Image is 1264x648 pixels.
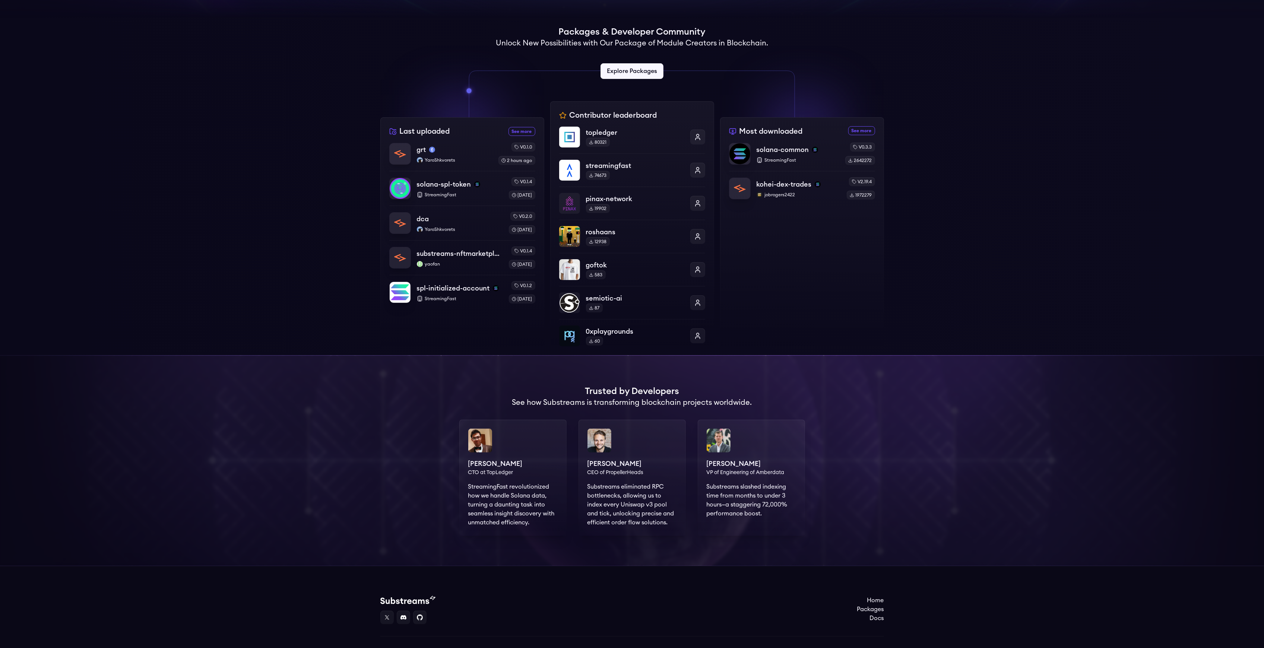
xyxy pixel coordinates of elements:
p: yaofan [417,261,503,267]
a: dcadcaYaroShkvoretsYaroShkvoretsv0.2.0[DATE] [389,206,535,240]
img: solana [474,181,480,187]
div: 60 [586,337,603,346]
p: streamingfast [586,161,684,171]
div: [DATE] [509,191,535,200]
div: v0.1.4 [511,247,535,255]
a: topledgertopledger80321 [559,127,705,153]
a: See more recently uploaded packages [509,127,535,136]
img: topledger [559,127,580,147]
img: grt [390,143,411,164]
p: StreamingFast [757,157,839,163]
img: dca [390,213,411,234]
div: 87 [586,304,603,312]
p: substreams-nftmarketplace [417,248,503,259]
img: 0xplaygrounds [559,325,580,346]
img: solana [815,181,821,187]
p: StreamingFast [417,296,503,302]
a: pinax-networkpinax-network19902 [559,187,705,220]
a: Packages [857,605,884,614]
img: YaroShkvorets [417,157,423,163]
p: YaroShkvorets [417,157,492,163]
p: 0xplaygrounds [586,326,684,337]
p: goftok [586,260,684,270]
div: 12938 [586,237,610,246]
div: 1972279 [847,191,875,200]
a: Explore Packages [601,63,663,79]
div: v0.1.4 [511,177,535,186]
div: 80321 [586,138,610,147]
img: roshaans [559,226,580,247]
img: Substream's logo [380,596,435,605]
p: kohei-dex-trades [757,179,812,190]
p: topledger [586,127,684,138]
a: roshaansroshaans12938 [559,220,705,253]
h1: Packages & Developer Community [559,26,706,38]
a: solana-commonsolana-commonsolanaStreamingFastv0.3.32642272 [729,143,875,171]
p: roshaans [586,227,684,237]
a: solana-spl-tokensolana-spl-tokensolanaStreamingFastv0.1.4[DATE] [389,171,535,206]
div: 583 [586,270,606,279]
div: 2 hours ago [498,156,535,165]
a: streamingfaststreamingfast74673 [559,153,705,187]
a: goftokgoftok583 [559,253,705,286]
h2: Unlock New Possibilities with Our Package of Module Creators in Blockchain. [496,38,768,48]
p: spl-initialized-account [417,283,490,293]
div: [DATE] [509,260,535,269]
p: dca [417,214,429,224]
div: v0.3.3 [850,143,875,152]
div: v0.2.0 [510,212,535,221]
a: substreams-nftmarketplacesubstreams-nftmarketplaceyaofanyaofanv0.1.4[DATE] [389,240,535,275]
a: Docs [857,614,884,623]
a: kohei-dex-tradeskohei-dex-tradessolanajobrogers2422jobrogers2422v2.19.41972279 [729,171,875,200]
p: jobrogers2422 [757,192,841,198]
p: semiotic-ai [586,293,684,304]
a: Home [857,596,884,605]
img: streamingfast [559,160,580,181]
p: YaroShkvorets [417,226,503,232]
div: v0.1.0 [511,143,535,152]
img: jobrogers2422 [757,192,763,198]
img: solana-spl-token [390,178,411,199]
img: goftok [559,259,580,280]
div: [DATE] [509,225,535,234]
h1: Trusted by Developers [585,385,679,397]
div: 19902 [586,204,610,213]
img: spl-initialized-account [390,282,411,303]
div: [DATE] [509,295,535,304]
p: StreamingFast [417,192,503,198]
img: substreams-nftmarketplace [390,247,411,268]
div: v0.1.2 [511,281,535,290]
p: pinax-network [586,194,684,204]
img: YaroShkvorets [417,226,423,232]
img: solana-common [729,143,750,164]
img: solana [493,285,499,291]
a: semiotic-aisemiotic-ai87 [559,286,705,319]
img: pinax-network [559,193,580,214]
a: See more most downloaded packages [848,126,875,135]
h2: See how Substreams is transforming blockchain projects worldwide. [512,397,752,408]
img: mainnet [429,147,435,153]
img: yaofan [417,261,423,267]
img: semiotic-ai [559,292,580,313]
a: grtgrtmainnetYaroShkvoretsYaroShkvoretsv0.1.02 hours ago [389,143,535,171]
a: 0xplaygrounds0xplaygrounds60 [559,319,705,346]
img: solana [812,147,818,153]
div: 2642272 [845,156,875,165]
a: spl-initialized-accountspl-initialized-accountsolanaStreamingFastv0.1.2[DATE] [389,275,535,304]
p: grt [417,144,426,155]
p: solana-spl-token [417,179,471,190]
p: solana-common [757,144,809,155]
div: 74673 [586,171,610,180]
div: v2.19.4 [849,177,875,186]
img: kohei-dex-trades [729,178,750,199]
